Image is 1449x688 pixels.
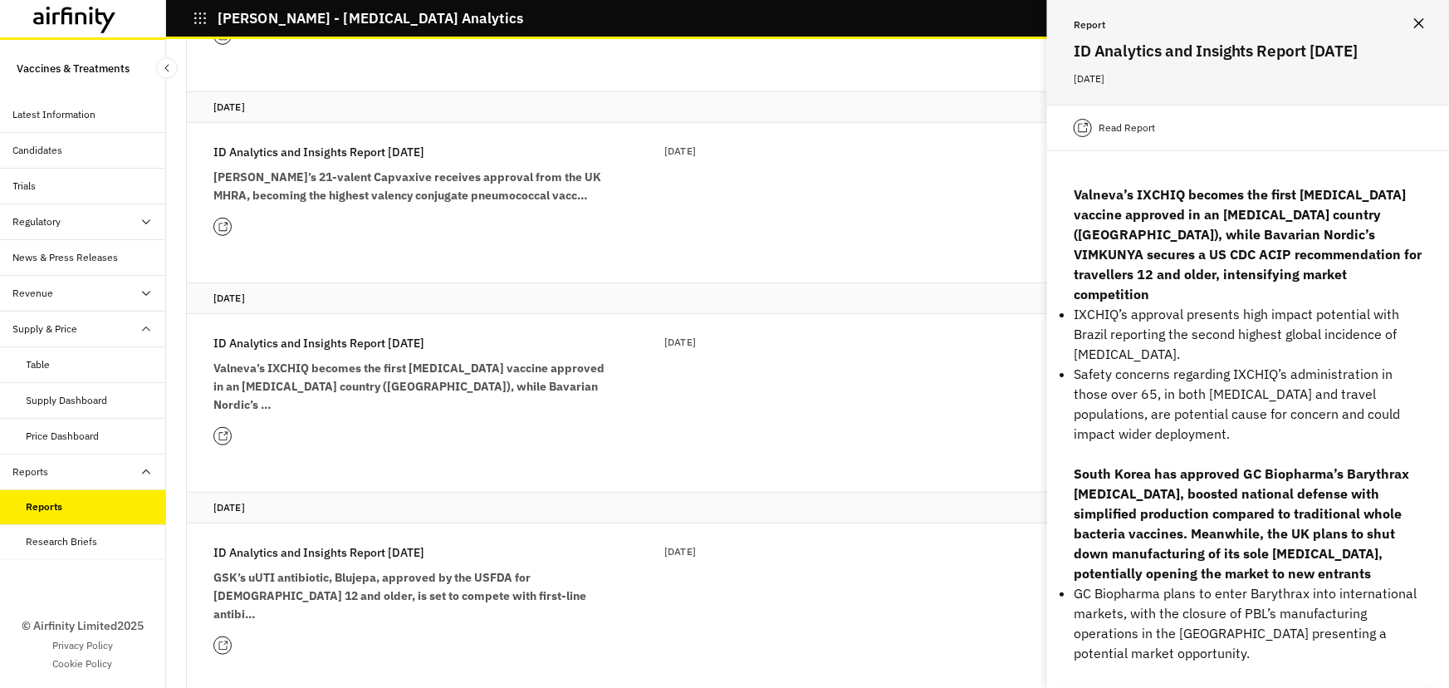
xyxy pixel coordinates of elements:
p: [DATE] [664,543,696,560]
strong: South Korea has approved GC Biopharma’s Barythrax [MEDICAL_DATA], boosted national defense with s... [1074,465,1409,582]
button: [PERSON_NAME] - [MEDICAL_DATA] Analytics [193,4,523,32]
a: Cookie Policy [53,656,113,671]
p: [DATE] [664,143,696,160]
div: Latest Information [13,107,96,122]
p: IXCHIQ’s approval presents high impact potential with Brazil reporting the second highest global ... [1074,304,1422,364]
p: Safety concerns regarding IXCHIQ’s administration in those over 65, in both [MEDICAL_DATA] and tr... [1074,364,1422,444]
p: [DATE] [664,334,696,351]
a: Privacy Policy [52,638,113,653]
div: Supply Dashboard [27,393,108,408]
p: Read Report [1099,120,1155,136]
h2: ID Analytics and Insights Report [DATE] [1074,38,1422,63]
p: ID Analytics and Insights Report [DATE] [213,143,424,161]
p: [PERSON_NAME] - [MEDICAL_DATA] Analytics [218,11,523,26]
p: ID Analytics and Insights Report [DATE] [213,543,424,562]
p: [DATE] [213,499,1402,516]
div: News & Press Releases [13,250,119,265]
p: ID Analytics and Insights Report [DATE] [213,334,424,352]
p: [DATE] [213,290,1402,307]
strong: Valneva’s IXCHIQ becomes the first [MEDICAL_DATA] vaccine approved in an [MEDICAL_DATA] country (... [213,361,605,412]
p: [DATE] [1074,70,1422,88]
div: Price Dashboard [27,429,100,444]
p: GC Biopharma plans to enter Barythrax into international markets, with the closure of PBL’s manuf... [1074,583,1422,663]
div: Supply & Price [13,322,78,337]
div: Research Briefs [27,534,98,549]
p: © Airfinity Limited 2025 [22,617,144,635]
div: Revenue [13,286,54,301]
div: Table [27,357,51,372]
div: Regulatory [13,214,61,229]
div: Trials [13,179,37,194]
p: [DATE] [213,99,1402,115]
strong: GSK’s uUTI antibiotic, Blujepa, approved by the USFDA for [DEMOGRAPHIC_DATA] 12 and older, is set... [213,570,586,622]
strong: [PERSON_NAME]’s 21-valent Capvaxive receives approval from the UK MHRA, becoming the highest vale... [213,170,601,203]
p: Vaccines & Treatments [17,53,130,84]
strong: Valneva’s IXCHIQ becomes the first [MEDICAL_DATA] vaccine approved in an [MEDICAL_DATA] country (... [1074,186,1422,302]
div: Candidates [13,143,63,158]
div: Reports [27,499,63,514]
button: Close Sidebar [156,57,178,79]
div: Reports [13,464,49,479]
